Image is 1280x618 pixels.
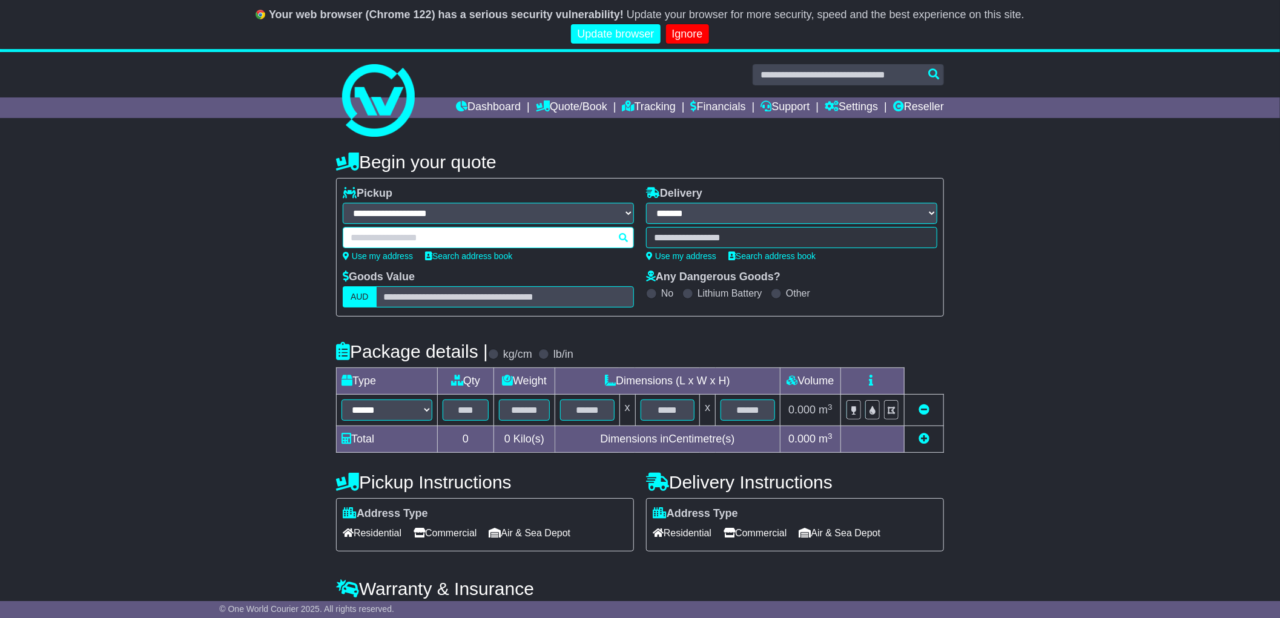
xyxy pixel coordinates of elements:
span: 0 [504,433,510,445]
td: Volume [780,368,840,395]
span: Air & Sea Depot [799,524,881,542]
a: Add new item [919,433,929,445]
td: x [619,395,635,426]
label: No [661,288,673,299]
h4: Delivery Instructions [646,472,944,492]
span: 0.000 [788,433,816,445]
a: Support [760,97,810,118]
label: Any Dangerous Goods? [646,271,780,284]
span: © One World Courier 2025. All rights reserved. [219,604,394,614]
td: Dimensions in Centimetre(s) [555,426,780,453]
label: AUD [343,286,377,307]
span: Commercial [414,524,477,542]
h4: Begin your quote [336,152,944,172]
td: Dimensions (L x W x H) [555,368,780,395]
span: Residential [653,524,711,542]
a: Dashboard [456,97,521,118]
a: Ignore [666,24,709,44]
a: Use my address [343,251,413,261]
td: Total [337,426,438,453]
a: Tracking [622,97,676,118]
label: Delivery [646,187,702,200]
td: Weight [494,368,555,395]
label: kg/cm [503,348,532,361]
a: Search address book [728,251,816,261]
a: Reseller [893,97,944,118]
a: Update browser [571,24,660,44]
sup: 3 [828,432,833,441]
span: 0.000 [788,404,816,416]
label: Goods Value [343,271,415,284]
h4: Package details | [336,341,488,361]
a: Quote/Book [536,97,607,118]
a: Remove this item [919,404,929,416]
label: Lithium Battery [698,288,762,299]
typeahead: Please provide city [343,227,634,248]
span: Residential [343,524,401,542]
span: Air & Sea Depot [489,524,571,542]
h4: Warranty & Insurance [336,579,944,599]
td: Kilo(s) [494,426,555,453]
a: Financials [691,97,746,118]
a: Settings [825,97,878,118]
a: Use my address [646,251,716,261]
td: x [700,395,716,426]
td: 0 [438,426,494,453]
label: Pickup [343,187,392,200]
label: lb/in [553,348,573,361]
a: Search address book [425,251,512,261]
sup: 3 [828,403,833,412]
span: m [819,404,833,416]
label: Address Type [653,507,738,521]
h4: Pickup Instructions [336,472,634,492]
b: Your web browser (Chrome 122) has a serious security vulnerability! [269,8,624,21]
span: m [819,433,833,445]
span: Update your browser for more security, speed and the best experience on this site. [627,8,1024,21]
label: Other [786,288,810,299]
td: Type [337,368,438,395]
span: Commercial [724,524,787,542]
label: Address Type [343,507,428,521]
td: Qty [438,368,494,395]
